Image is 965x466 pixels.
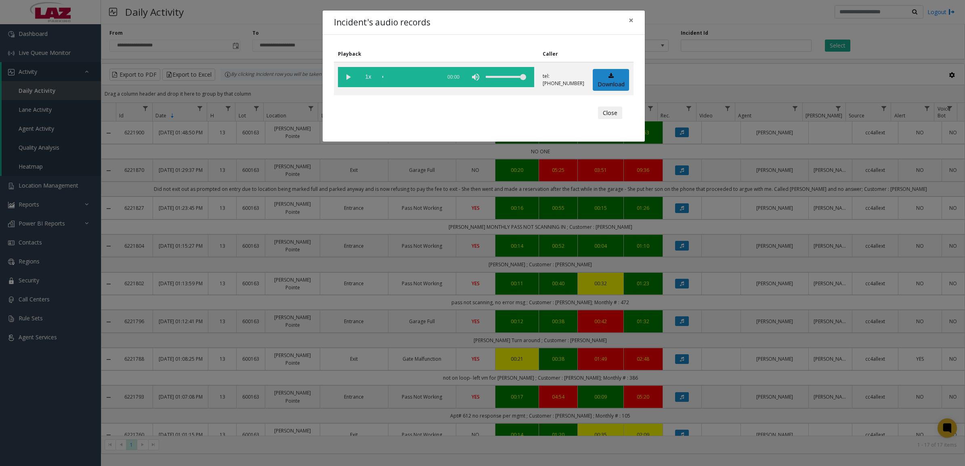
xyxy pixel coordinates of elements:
h4: Incident's audio records [334,16,430,29]
span: playback speed button [358,67,378,87]
span: × [629,15,634,26]
a: Download [593,69,629,91]
div: volume level [486,67,526,87]
button: Close [598,107,622,119]
button: Close [623,10,639,30]
div: scrub bar [382,67,437,87]
th: Playback [334,46,539,62]
p: tel:[PHONE_NUMBER] [543,73,584,87]
th: Caller [539,46,589,62]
